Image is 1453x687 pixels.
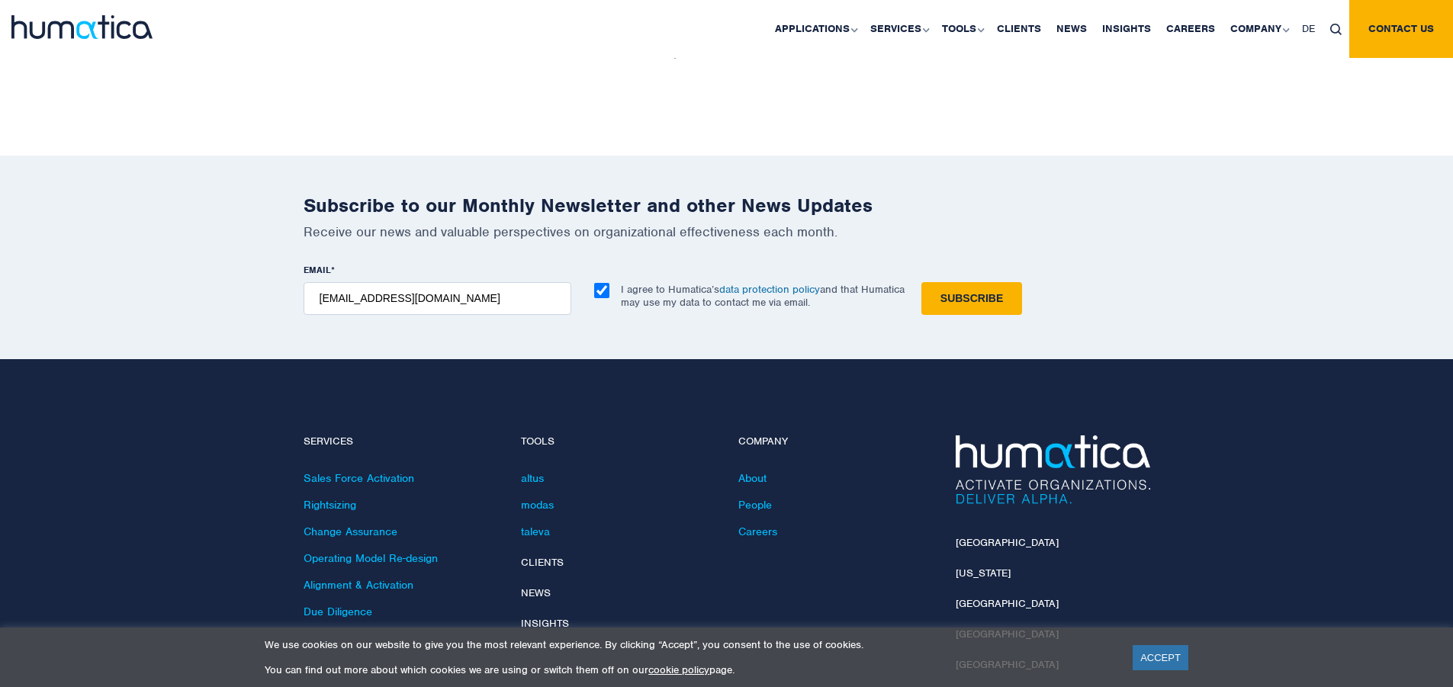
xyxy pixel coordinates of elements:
[521,471,544,485] a: altus
[304,525,397,538] a: Change Assurance
[1330,24,1342,35] img: search_icon
[956,536,1059,549] a: [GEOGRAPHIC_DATA]
[738,525,777,538] a: Careers
[304,498,356,512] a: Rightsizing
[521,525,550,538] a: taleva
[304,194,1150,217] h2: Subscribe to our Monthly Newsletter and other News Updates
[304,605,372,618] a: Due Diligence
[304,282,571,315] input: name@company.com
[11,15,153,39] img: logo
[521,435,715,448] h4: Tools
[521,556,564,569] a: Clients
[956,597,1059,610] a: [GEOGRAPHIC_DATA]
[265,663,1114,676] p: You can find out more about which cookies we are using or switch them off on our page.
[719,283,820,296] a: data protection policy
[265,638,1114,651] p: We use cookies on our website to give you the most relevant experience. By clicking “Accept”, you...
[956,435,1150,504] img: Humatica
[621,283,905,309] p: I agree to Humatica’s and that Humatica may use my data to contact me via email.
[304,471,414,485] a: Sales Force Activation
[521,617,569,630] a: Insights
[521,498,554,512] a: modas
[304,435,498,448] h4: Services
[921,282,1022,315] input: Subscribe
[648,663,709,676] a: cookie policy
[594,283,609,298] input: I agree to Humatica’sdata protection policyand that Humatica may use my data to contact me via em...
[738,498,772,512] a: People
[738,435,933,448] h4: Company
[956,567,1011,579] a: [US_STATE]
[1133,645,1188,670] a: ACCEPT
[738,471,767,485] a: About
[304,223,1150,240] p: Receive our news and valuable perspectives on organizational effectiveness each month.
[1302,22,1315,35] span: DE
[304,264,331,276] span: EMAIL
[304,551,438,565] a: Operating Model Re-design
[304,578,413,592] a: Alignment & Activation
[521,586,551,599] a: News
